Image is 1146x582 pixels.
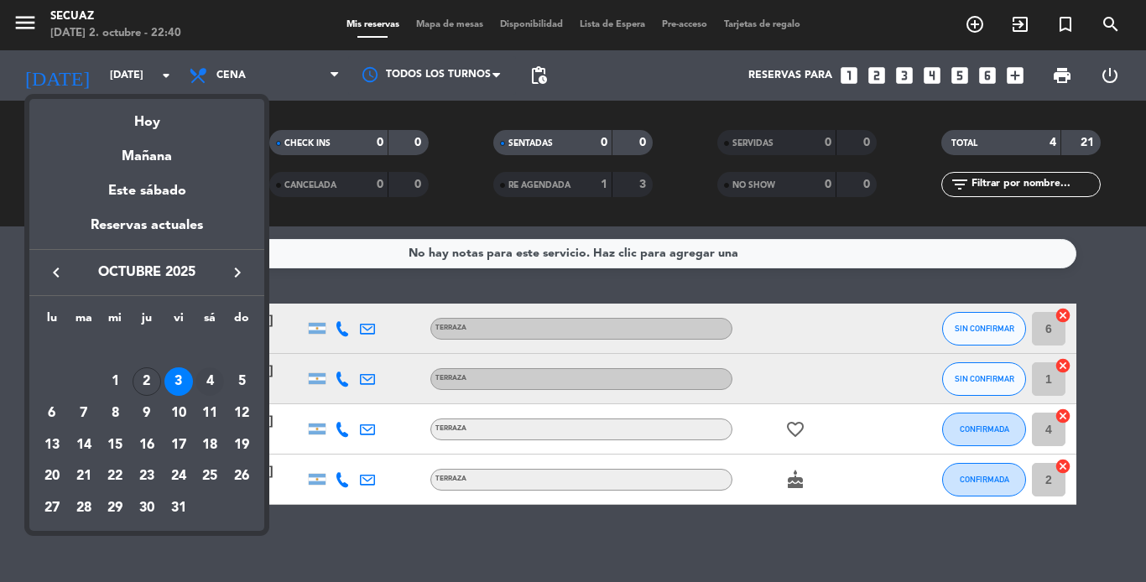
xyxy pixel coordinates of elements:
td: 31 de octubre de 2025 [163,492,195,524]
div: 15 [101,431,129,460]
td: 21 de octubre de 2025 [68,461,100,493]
td: 11 de octubre de 2025 [195,398,227,429]
td: 5 de octubre de 2025 [226,366,258,398]
div: 29 [101,494,129,522]
td: 8 de octubre de 2025 [99,398,131,429]
td: 26 de octubre de 2025 [226,461,258,493]
td: 9 de octubre de 2025 [131,398,163,429]
div: 10 [164,399,193,428]
td: 28 de octubre de 2025 [68,492,100,524]
td: 24 de octubre de 2025 [163,461,195,493]
div: 22 [101,463,129,491]
td: 6 de octubre de 2025 [36,398,68,429]
td: 7 de octubre de 2025 [68,398,100,429]
td: 1 de octubre de 2025 [99,366,131,398]
th: viernes [163,309,195,335]
div: 4 [195,367,224,396]
div: 21 [70,463,98,491]
td: 27 de octubre de 2025 [36,492,68,524]
div: Mañana [29,133,264,168]
td: 29 de octubre de 2025 [99,492,131,524]
td: 20 de octubre de 2025 [36,461,68,493]
td: 12 de octubre de 2025 [226,398,258,429]
th: martes [68,309,100,335]
td: 17 de octubre de 2025 [163,429,195,461]
div: 5 [227,367,256,396]
div: 24 [164,463,193,491]
div: 23 [133,463,161,491]
div: 31 [164,494,193,522]
div: 11 [195,399,224,428]
div: 17 [164,431,193,460]
div: Este sábado [29,168,264,215]
div: 27 [38,494,66,522]
td: 22 de octubre de 2025 [99,461,131,493]
div: 12 [227,399,256,428]
td: 14 de octubre de 2025 [68,429,100,461]
i: keyboard_arrow_right [227,262,247,283]
div: 3 [164,367,193,396]
div: 1 [101,367,129,396]
td: 15 de octubre de 2025 [99,429,131,461]
div: 14 [70,431,98,460]
td: 3 de octubre de 2025 [163,366,195,398]
td: 4 de octubre de 2025 [195,366,227,398]
div: 25 [195,463,224,491]
th: miércoles [99,309,131,335]
div: 28 [70,494,98,522]
div: 7 [70,399,98,428]
div: Reservas actuales [29,215,264,249]
th: sábado [195,309,227,335]
td: 13 de octubre de 2025 [36,429,68,461]
div: 13 [38,431,66,460]
div: 18 [195,431,224,460]
td: 25 de octubre de 2025 [195,461,227,493]
button: keyboard_arrow_right [222,262,253,283]
div: 6 [38,399,66,428]
td: 19 de octubre de 2025 [226,429,258,461]
th: lunes [36,309,68,335]
div: 19 [227,431,256,460]
td: 2 de octubre de 2025 [131,366,163,398]
div: 20 [38,463,66,491]
td: OCT. [36,335,258,366]
div: 8 [101,399,129,428]
div: 2 [133,367,161,396]
div: 26 [227,463,256,491]
td: 23 de octubre de 2025 [131,461,163,493]
th: domingo [226,309,258,335]
div: 16 [133,431,161,460]
button: keyboard_arrow_left [41,262,71,283]
td: 16 de octubre de 2025 [131,429,163,461]
td: 18 de octubre de 2025 [195,429,227,461]
div: 30 [133,494,161,522]
div: Hoy [29,99,264,133]
td: 10 de octubre de 2025 [163,398,195,429]
div: 9 [133,399,161,428]
i: keyboard_arrow_left [46,262,66,283]
td: 30 de octubre de 2025 [131,492,163,524]
span: octubre 2025 [71,262,222,283]
th: jueves [131,309,163,335]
